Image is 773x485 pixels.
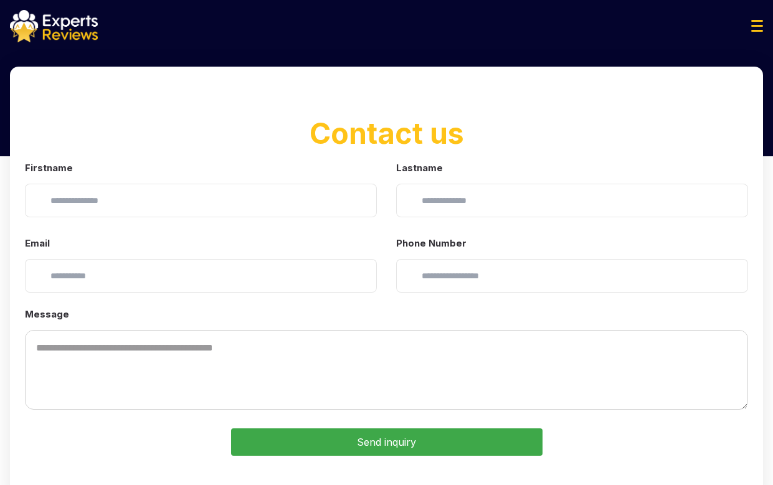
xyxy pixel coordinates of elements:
[25,161,377,175] label: Firstname
[396,237,748,250] label: Phone Number
[751,20,763,32] img: Menu Icon
[25,237,377,250] label: Email
[396,161,748,175] label: Lastname
[231,428,543,456] button: Send inquiry
[310,116,464,151] span: Contact us
[25,308,748,321] label: Message
[10,10,98,42] img: logo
